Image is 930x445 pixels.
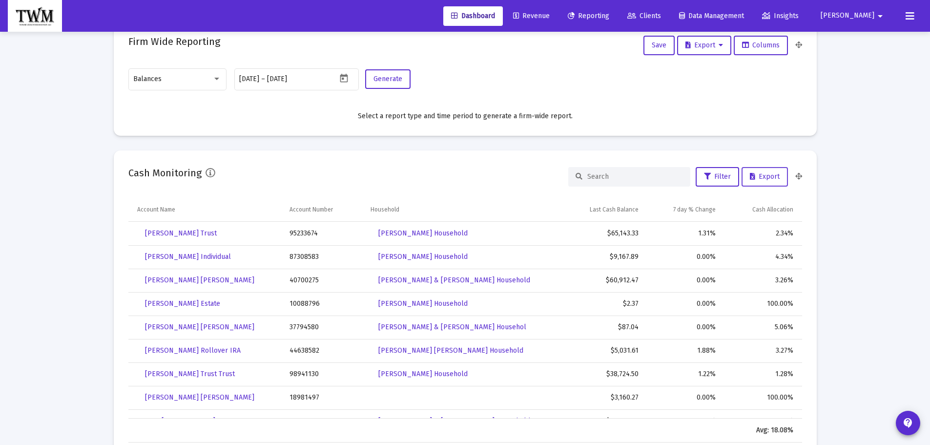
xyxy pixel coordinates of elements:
[560,6,617,26] a: Reporting
[652,252,716,262] div: 0.00%
[145,417,233,425] span: J & S [PERSON_NAME] Trust
[643,36,675,55] button: Save
[137,206,175,213] div: Account Name
[645,198,723,222] td: Column 7 day % Change
[723,409,802,433] td: 1.09%
[137,318,262,337] a: [PERSON_NAME] [PERSON_NAME]
[283,362,364,386] td: 98941130
[590,206,639,213] div: Last Cash Balance
[145,346,241,355] span: [PERSON_NAME] Rollover IRA
[443,6,503,26] a: Dashboard
[371,341,531,360] a: [PERSON_NAME] [PERSON_NAME] Household
[568,12,609,20] span: Reporting
[128,34,220,49] h2: Firm Wide Reporting
[696,167,739,187] button: Filter
[283,292,364,316] td: 10088796
[671,6,752,26] a: Data Management
[283,245,364,269] td: 87308583
[679,12,744,20] span: Data Management
[652,275,716,285] div: 0.00%
[145,253,231,261] span: [PERSON_NAME] Individual
[677,36,731,55] button: Export
[283,222,364,245] td: 95233674
[283,269,364,292] td: 40700275
[762,12,799,20] span: Insights
[587,172,683,181] input: Search
[378,229,468,237] span: [PERSON_NAME] Household
[145,370,235,378] span: [PERSON_NAME] Trust Trust
[652,393,716,403] div: 0.00%
[723,316,802,339] td: 5.06%
[261,75,265,83] span: –
[729,425,793,435] div: Avg: 18.08%
[371,206,399,213] div: Household
[652,346,716,356] div: 1.88%
[283,198,364,222] td: Column Account Number
[239,75,259,83] input: Start date
[723,198,802,222] td: Column Cash Allocation
[723,362,802,386] td: 1.28%
[754,6,806,26] a: Insights
[137,247,239,267] a: [PERSON_NAME] Individual
[283,339,364,362] td: 44638582
[371,294,475,314] a: [PERSON_NAME] Household
[652,229,716,238] div: 1.31%
[145,393,254,402] span: [PERSON_NAME] [PERSON_NAME]
[378,370,468,378] span: [PERSON_NAME] Household
[283,409,364,433] td: 96108372
[145,276,254,284] span: [PERSON_NAME] [PERSON_NAME]
[137,364,243,384] a: [PERSON_NAME] Trust Trust
[750,172,780,181] span: Export
[652,322,716,332] div: 0.00%
[752,206,793,213] div: Cash Allocation
[821,12,874,20] span: [PERSON_NAME]
[723,292,802,316] td: 100.00%
[809,6,898,25] button: [PERSON_NAME]
[560,245,645,269] td: $9,167.89
[128,198,283,222] td: Column Account Name
[560,409,645,433] td: $58,567.97
[378,323,526,331] span: [PERSON_NAME] & [PERSON_NAME] Househol
[371,411,538,431] a: [PERSON_NAME] & [PERSON_NAME] Household
[652,416,716,426] div: 3.35%
[652,41,666,49] span: Save
[560,339,645,362] td: $5,031.61
[673,206,716,213] div: 7 day % Change
[560,222,645,245] td: $65,143.33
[145,299,220,308] span: [PERSON_NAME] Estate
[560,362,645,386] td: $38,724.50
[137,271,262,290] a: [PERSON_NAME] [PERSON_NAME]
[364,198,559,222] td: Column Household
[365,69,411,89] button: Generate
[505,6,558,26] a: Revenue
[723,245,802,269] td: 4.34%
[289,206,333,213] div: Account Number
[652,299,716,309] div: 0.00%
[560,386,645,409] td: $3,160.27
[627,12,661,20] span: Clients
[378,253,468,261] span: [PERSON_NAME] Household
[652,369,716,379] div: 1.22%
[128,165,202,181] h2: Cash Monitoring
[723,269,802,292] td: 3.26%
[704,172,731,181] span: Filter
[723,222,802,245] td: 2.34%
[137,224,225,243] a: [PERSON_NAME] Trust
[371,224,475,243] a: [PERSON_NAME] Household
[371,364,475,384] a: [PERSON_NAME] Household
[378,417,530,425] span: [PERSON_NAME] & [PERSON_NAME] Household
[560,269,645,292] td: $60,912.47
[15,6,55,26] img: Dashboard
[373,75,402,83] span: Generate
[378,346,523,355] span: [PERSON_NAME] [PERSON_NAME] Household
[137,294,228,314] a: [PERSON_NAME] Estate
[145,229,217,237] span: [PERSON_NAME] Trust
[378,276,530,284] span: [PERSON_NAME] & [PERSON_NAME] Household
[128,198,802,443] div: Data grid
[734,36,788,55] button: Columns
[371,247,475,267] a: [PERSON_NAME] Household
[560,316,645,339] td: $87.04
[742,41,780,49] span: Columns
[451,12,495,20] span: Dashboard
[128,111,802,121] div: Select a report type and time period to generate a firm-wide report.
